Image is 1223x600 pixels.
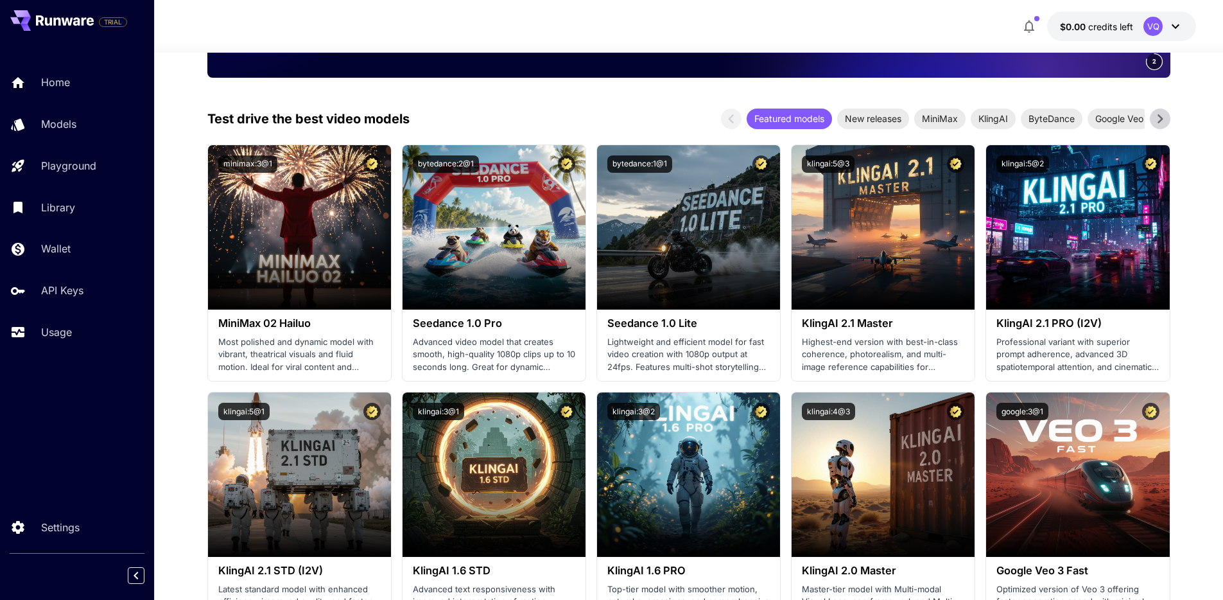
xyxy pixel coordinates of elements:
[41,283,83,298] p: API Keys
[207,109,410,128] p: Test drive the best video models
[1143,17,1163,36] div: VQ
[41,116,76,132] p: Models
[218,336,381,374] p: Most polished and dynamic model with vibrant, theatrical visuals and fluid motion. Ideal for vira...
[996,336,1159,374] p: Professional variant with superior prompt adherence, advanced 3D spatiotemporal attention, and ci...
[947,403,964,420] button: Certified Model – Vetted for best performance and includes a commercial license.
[558,155,575,173] button: Certified Model – Vetted for best performance and includes a commercial license.
[1142,403,1159,420] button: Certified Model – Vetted for best performance and includes a commercial license.
[837,112,909,125] span: New releases
[413,317,575,330] h3: Seedance 1.0 Pro
[208,393,391,557] img: alt
[403,145,585,310] img: alt
[128,567,144,584] button: Collapse sidebar
[403,393,585,557] img: alt
[752,403,770,420] button: Certified Model – Vetted for best performance and includes a commercial license.
[413,565,575,577] h3: KlingAI 1.6 STD
[41,241,71,256] p: Wallet
[1021,109,1082,129] div: ByteDance
[413,336,575,374] p: Advanced video model that creates smooth, high-quality 1080p clips up to 10 seconds long. Great f...
[802,336,964,374] p: Highest-end version with best-in-class coherence, photorealism, and multi-image reference capabil...
[41,200,75,215] p: Library
[558,403,575,420] button: Certified Model – Vetted for best performance and includes a commercial license.
[996,155,1049,173] button: klingai:5@2
[1088,112,1151,125] span: Google Veo
[792,145,975,310] img: alt
[363,155,381,173] button: Certified Model – Vetted for best performance and includes a commercial license.
[607,155,672,173] button: bytedance:1@1
[971,112,1016,125] span: KlingAI
[41,75,70,90] p: Home
[41,324,72,340] p: Usage
[1060,20,1133,33] div: $0.00
[1088,109,1151,129] div: Google Veo
[137,564,154,587] div: Collapse sidebar
[597,145,780,310] img: alt
[218,155,277,173] button: minimax:3@1
[986,393,1169,557] img: alt
[802,155,854,173] button: klingai:5@3
[1152,57,1156,66] span: 2
[1021,112,1082,125] span: ByteDance
[996,403,1048,420] button: google:3@1
[752,155,770,173] button: Certified Model – Vetted for best performance and includes a commercial license.
[99,14,127,30] span: Add your payment card to enable full platform functionality.
[363,403,381,420] button: Certified Model – Vetted for best performance and includes a commercial license.
[971,109,1016,129] div: KlingAI
[1142,155,1159,173] button: Certified Model – Vetted for best performance and includes a commercial license.
[802,317,964,330] h3: KlingAI 2.1 Master
[413,155,479,173] button: bytedance:2@1
[747,109,832,129] div: Featured models
[1060,21,1088,32] span: $0.00
[1047,12,1196,41] button: $0.00VQ
[208,145,391,310] img: alt
[218,565,381,577] h3: KlingAI 2.1 STD (I2V)
[607,336,770,374] p: Lightweight and efficient model for fast video creation with 1080p output at 24fps. Features mult...
[218,403,270,420] button: klingai:5@1
[41,158,96,173] p: Playground
[607,317,770,330] h3: Seedance 1.0 Lite
[1088,21,1133,32] span: credits left
[837,109,909,129] div: New releases
[607,565,770,577] h3: KlingAI 1.6 PRO
[747,112,832,125] span: Featured models
[996,317,1159,330] h3: KlingAI 2.1 PRO (I2V)
[996,565,1159,577] h3: Google Veo 3 Fast
[986,145,1169,310] img: alt
[100,17,126,27] span: TRIAL
[41,520,80,535] p: Settings
[802,565,964,577] h3: KlingAI 2.0 Master
[792,393,975,557] img: alt
[607,403,660,420] button: klingai:3@2
[413,403,464,420] button: klingai:3@1
[802,403,855,420] button: klingai:4@3
[947,155,964,173] button: Certified Model – Vetted for best performance and includes a commercial license.
[218,317,381,330] h3: MiniMax 02 Hailuo
[914,112,966,125] span: MiniMax
[914,109,966,129] div: MiniMax
[597,393,780,557] img: alt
